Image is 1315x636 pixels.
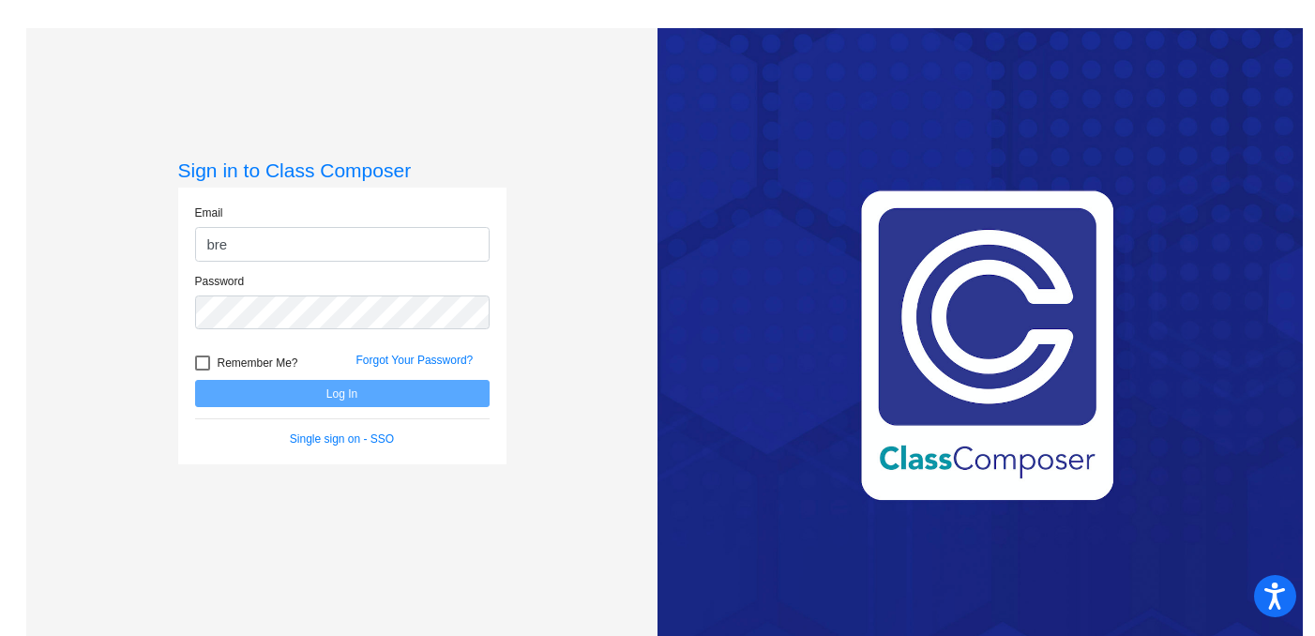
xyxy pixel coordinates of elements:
[195,204,223,221] label: Email
[218,352,298,374] span: Remember Me?
[290,432,394,446] a: Single sign on - SSO
[178,159,506,182] h3: Sign in to Class Composer
[195,380,490,407] button: Log In
[195,273,245,290] label: Password
[356,354,474,367] a: Forgot Your Password?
